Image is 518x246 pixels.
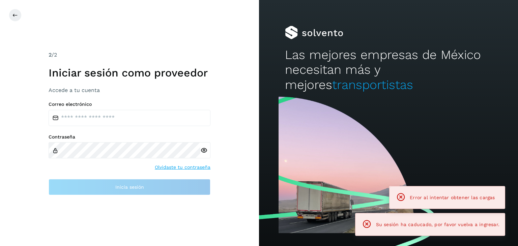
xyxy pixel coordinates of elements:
[376,222,499,227] span: Su sesión ha caducado, por favor vuelva a ingresar.
[49,87,210,93] h3: Accede a tu cuenta
[155,164,210,171] a: Olvidaste tu contraseña
[49,134,210,140] label: Contraseña
[115,185,144,189] span: Inicia sesión
[285,48,492,92] h2: Las mejores empresas de México necesitan más y mejores
[49,179,210,195] button: Inicia sesión
[410,195,495,200] span: Error al intentar obtener las cargas
[49,66,210,79] h1: Iniciar sesión como proveedor
[332,78,413,92] span: transportistas
[49,101,210,107] label: Correo electrónico
[49,52,52,58] span: 2
[49,51,210,59] div: /2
